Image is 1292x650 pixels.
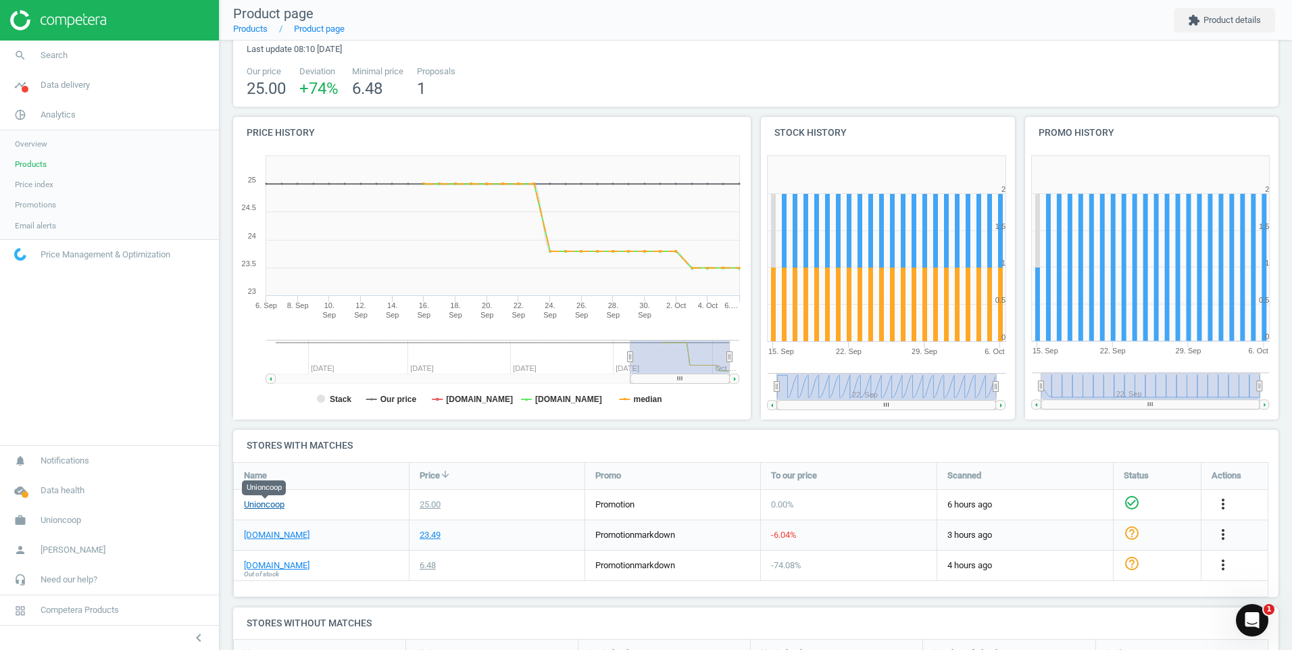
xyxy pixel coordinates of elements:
tspan: 2. Oct [666,301,686,309]
i: timeline [7,72,33,98]
text: 23.5 [242,259,256,268]
span: Name [244,470,267,482]
tspan: Oct … [715,364,736,372]
span: 1 [417,79,426,98]
div: 6.48 [420,559,436,572]
h4: Promo history [1025,117,1279,149]
i: headset_mic [7,567,33,593]
span: Data health [41,484,84,497]
i: search [7,43,33,68]
tspan: Sep [575,311,589,319]
a: Products [233,24,268,34]
text: 24 [248,232,256,240]
span: markdown [635,530,675,540]
tspan: [DOMAIN_NAME] [535,395,602,404]
img: ajHJNr6hYgQAAAAASUVORK5CYII= [10,10,106,30]
button: more_vert [1215,496,1231,514]
span: Unioncoop [41,514,81,526]
i: extension [1188,14,1200,26]
span: Need our help? [41,574,97,586]
span: 4 hours ago [947,559,1103,572]
tspan: median [633,395,662,404]
text: 25 [248,176,256,184]
text: 0 [1265,333,1269,341]
h4: Price history [233,117,751,149]
a: [DOMAIN_NAME] [244,529,309,541]
tspan: 6. Sep [255,301,277,309]
span: 6.48 [352,79,382,98]
text: 1 [1265,259,1269,267]
tspan: Sep [449,311,462,319]
button: chevron_left [182,629,216,647]
span: +74 % [299,79,339,98]
div: 25.00 [420,499,441,511]
i: chevron_left [191,630,207,646]
span: 0.00 % [771,499,794,509]
text: 1 [1001,259,1005,267]
span: promotion [595,499,635,509]
text: 0.5 [1259,296,1269,304]
tspan: Stack [330,395,351,404]
span: Promotions [15,199,56,210]
span: Minimal price [352,66,403,78]
a: Unioncoop [244,499,284,511]
tspan: Sep [323,311,337,319]
tspan: 12. [355,301,366,309]
span: Proposals [417,66,455,78]
tspan: Sep [354,311,368,319]
span: Products [15,159,47,170]
tspan: [DOMAIN_NAME] [446,395,513,404]
tspan: 30. [639,301,649,309]
h4: Stores with matches [233,430,1278,461]
button: more_vert [1215,526,1231,544]
i: more_vert [1215,557,1231,573]
tspan: Sep [638,311,651,319]
text: 24.5 [242,203,256,211]
tspan: 28. [608,301,618,309]
tspan: 16. [419,301,429,309]
tspan: 29. Sep [1176,347,1201,355]
tspan: 14. [387,301,397,309]
span: Price [420,470,440,482]
i: more_vert [1215,526,1231,543]
tspan: 24. [545,301,555,309]
button: more_vert [1215,557,1231,574]
span: Our price [247,66,286,78]
text: 1.5 [995,222,1005,230]
tspan: 29. Sep [912,347,937,355]
span: Actions [1212,470,1241,482]
span: Last update 08:10 [DATE] [247,44,342,54]
i: work [7,507,33,533]
span: Email alerts [15,220,56,231]
span: Scanned [947,470,981,482]
tspan: Sep [418,311,431,319]
i: person [7,537,33,563]
span: Notifications [41,455,89,467]
tspan: Sep [480,311,494,319]
text: 2 [1265,185,1269,193]
img: wGWNvw8QSZomAAAAABJRU5ErkJggg== [14,248,26,261]
span: 3 hours ago [947,529,1103,541]
tspan: Sep [607,311,620,319]
span: 25.00 [247,79,286,98]
text: 2 [1001,185,1005,193]
span: Promo [595,470,621,482]
i: check_circle_outline [1124,495,1140,511]
span: Status [1124,470,1149,482]
span: markdown [635,560,675,570]
span: -74.08 % [771,560,801,570]
text: 23 [248,287,256,295]
i: pie_chart_outlined [7,102,33,128]
span: Product page [233,5,314,22]
div: 23.49 [420,529,441,541]
span: Price Management & Optimization [41,249,170,261]
iframe: Intercom live chat [1236,604,1268,636]
tspan: 4. Oct [698,301,718,309]
span: Analytics [41,109,76,121]
tspan: 26. [576,301,587,309]
tspan: 18. [450,301,460,309]
span: promotion [595,530,635,540]
tspan: 22. Sep [836,347,862,355]
tspan: 22. [514,301,524,309]
span: Data delivery [41,79,90,91]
